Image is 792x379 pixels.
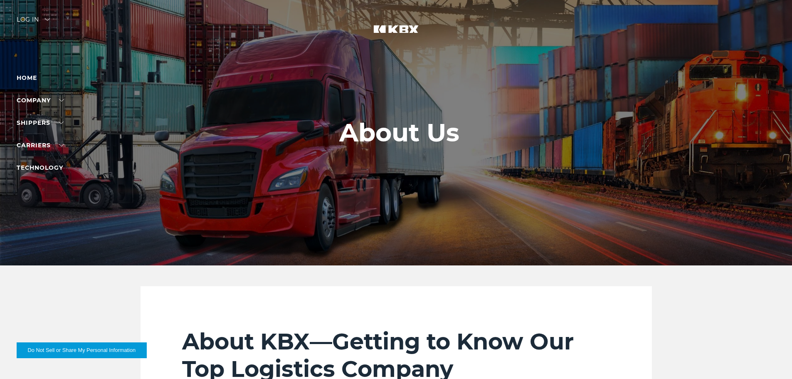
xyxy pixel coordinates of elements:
[17,164,63,171] a: Technology
[17,17,50,29] div: Log in
[365,17,427,53] img: kbx logo
[17,74,37,82] a: Home
[17,342,147,358] button: Do Not Sell or Share My Personal Information
[17,97,64,104] a: Company
[339,119,459,147] h1: About Us
[17,119,64,126] a: SHIPPERS
[45,18,50,21] img: arrow
[17,141,64,149] a: Carriers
